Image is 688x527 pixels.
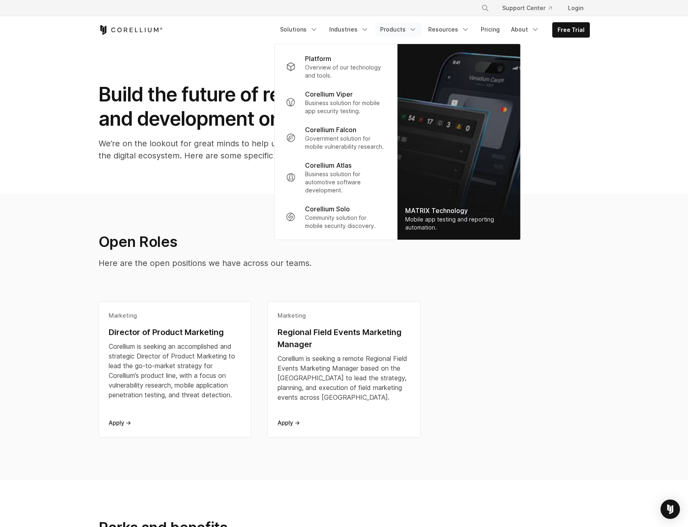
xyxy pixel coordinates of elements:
[99,257,463,269] p: Here are the open positions we have across our teams.
[267,301,421,438] a: MarketingRegional Field Events Marketing ManagerCorellium is seeking a remote Regional Field Even...
[305,170,385,194] p: Business solution for automotive software development.
[478,1,492,15] button: Search
[279,156,392,199] a: Corellium Atlas Business solution for automotive software development.
[305,204,350,214] p: Corellium Solo
[562,1,590,15] a: Login
[305,63,385,80] p: Overview of our technology and tools.
[305,160,351,170] p: Corellium Atlas
[99,301,252,438] a: MarketingDirector of Product MarketingCorellium is seeking an accomplished and strategic Director...
[278,354,410,402] div: Corellium is seeking a remote Regional Field Events Marketing Manager based on the [GEOGRAPHIC_DA...
[506,22,544,37] a: About
[279,199,392,235] a: Corellium Solo Community solution for mobile security discovery.
[375,22,422,37] a: Products
[109,341,242,400] div: Corellium is seeking an accomplished and strategic Director of Product Marketing to lead the go-t...
[553,23,589,37] a: Free Trial
[275,22,590,38] div: Navigation Menu
[397,44,520,240] img: Matrix_WebNav_1x
[279,84,392,120] a: Corellium Viper Business solution for mobile app security testing.
[397,44,520,240] a: MATRIX Technology Mobile app testing and reporting automation.
[496,1,558,15] a: Support Center
[305,214,385,230] p: Community solution for mobile security discovery.
[99,25,163,35] a: Corellium Home
[275,22,323,37] a: Solutions
[99,82,422,131] h1: Build the future of research, testing and development on Arm.
[305,125,356,135] p: Corellium Falcon
[305,99,385,115] p: Business solution for mobile app security testing.
[423,22,474,37] a: Resources
[279,120,392,156] a: Corellium Falcon Government solution for mobile vulnerability research.
[305,135,385,151] p: Government solution for mobile vulnerability research.
[279,49,392,84] a: Platform Overview of our technology and tools.
[278,326,410,350] div: Regional Field Events Marketing Manager
[305,89,353,99] p: Corellium Viper
[471,1,590,15] div: Navigation Menu
[109,312,242,320] div: Marketing
[278,312,410,320] div: Marketing
[476,22,505,37] a: Pricing
[99,233,463,251] h2: Open Roles
[405,215,512,232] div: Mobile app testing and reporting automation.
[661,500,680,519] div: Open Intercom Messenger
[305,54,331,63] p: Platform
[405,206,512,215] div: MATRIX Technology
[99,137,422,162] p: We’re on the lookout for great minds to help us deliver stellar experiences across the digital ec...
[109,326,242,338] div: Director of Product Marketing
[324,22,374,37] a: Industries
